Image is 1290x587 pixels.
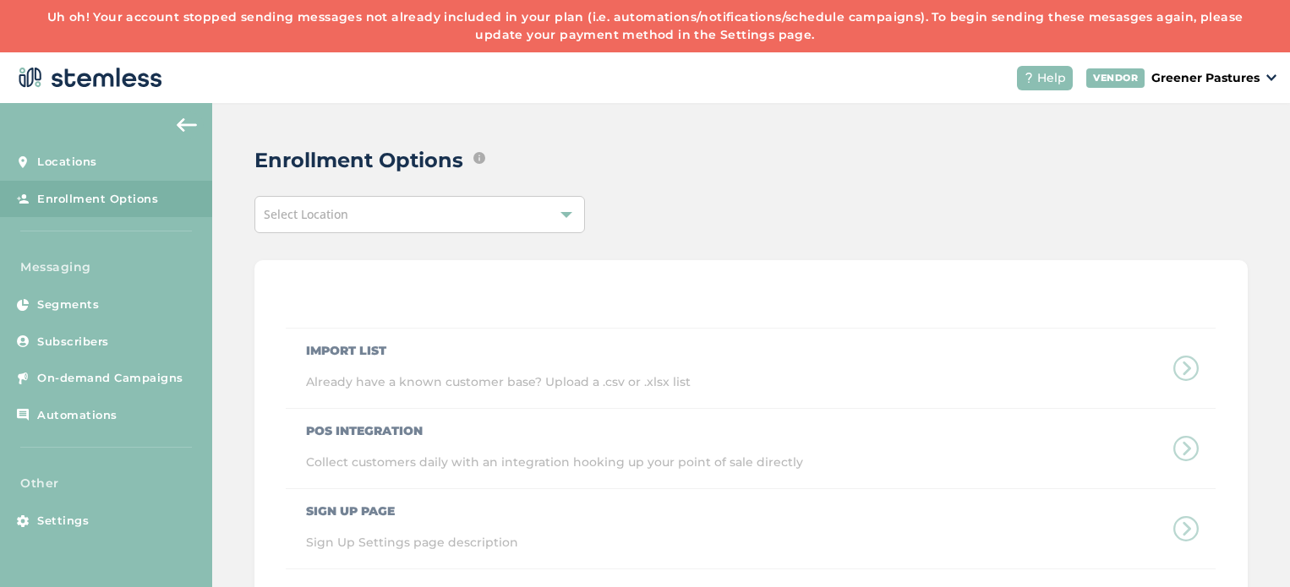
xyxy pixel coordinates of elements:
[14,61,162,95] img: logo-dark-0685b13c.svg
[37,191,158,208] span: Enrollment Options
[1266,74,1276,81] img: icon_down-arrow-small-66adaf34.svg
[37,513,89,530] span: Settings
[473,152,485,164] img: icon-info-236977d2.svg
[254,145,463,176] h2: Enrollment Options
[1205,506,1290,587] iframe: Chat Widget
[1037,69,1066,87] span: Help
[1086,68,1145,88] div: VENDOR
[177,118,197,132] img: icon-arrow-back-accent-c549486e.svg
[1024,73,1034,83] img: icon-help-white-03924b79.svg
[37,370,183,387] span: On-demand Campaigns
[37,407,118,424] span: Automations
[37,334,109,351] span: Subscribers
[1151,69,1260,87] p: Greener Pastures
[37,154,97,171] span: Locations
[264,206,348,222] span: Select Location
[37,296,99,313] span: Segments
[47,9,1244,42] a: Uh oh! Your account stopped sending messages not already included in your plan (i.e. automations/...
